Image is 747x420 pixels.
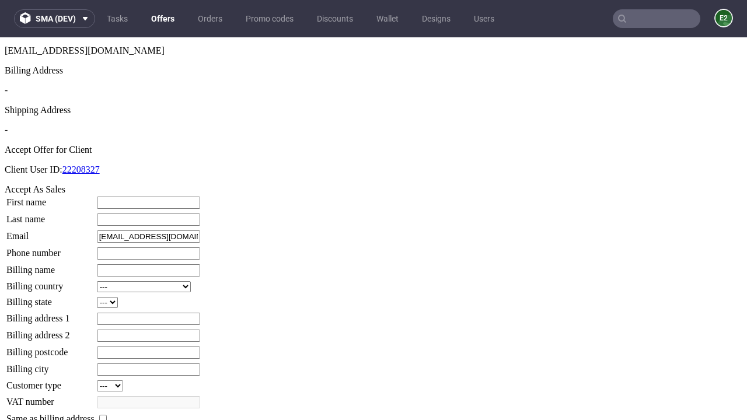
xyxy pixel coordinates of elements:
[6,375,95,388] td: Same as billing address
[5,28,742,38] div: Billing Address
[5,127,742,138] p: Client User ID:
[6,275,95,288] td: Billing address 1
[5,87,8,97] span: -
[6,159,95,172] td: First name
[6,243,95,256] td: Billing country
[310,9,360,28] a: Discounts
[415,9,458,28] a: Designs
[239,9,301,28] a: Promo codes
[14,9,95,28] button: sma (dev)
[6,309,95,322] td: Billing postcode
[5,48,8,58] span: -
[36,15,76,23] span: sma (dev)
[144,9,181,28] a: Offers
[5,68,742,78] div: Shipping Address
[100,9,135,28] a: Tasks
[6,358,95,372] td: VAT number
[6,292,95,305] td: Billing address 2
[6,192,95,206] td: Email
[5,147,742,157] div: Accept As Sales
[6,325,95,339] td: Billing city
[369,9,406,28] a: Wallet
[6,226,95,240] td: Billing name
[191,9,229,28] a: Orders
[6,259,95,271] td: Billing state
[715,10,732,26] figcaption: e2
[5,107,742,118] div: Accept Offer for Client
[6,342,95,355] td: Customer type
[6,176,95,189] td: Last name
[467,9,501,28] a: Users
[62,127,100,137] a: 22208327
[5,8,165,18] span: [EMAIL_ADDRESS][DOMAIN_NAME]
[6,209,95,223] td: Phone number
